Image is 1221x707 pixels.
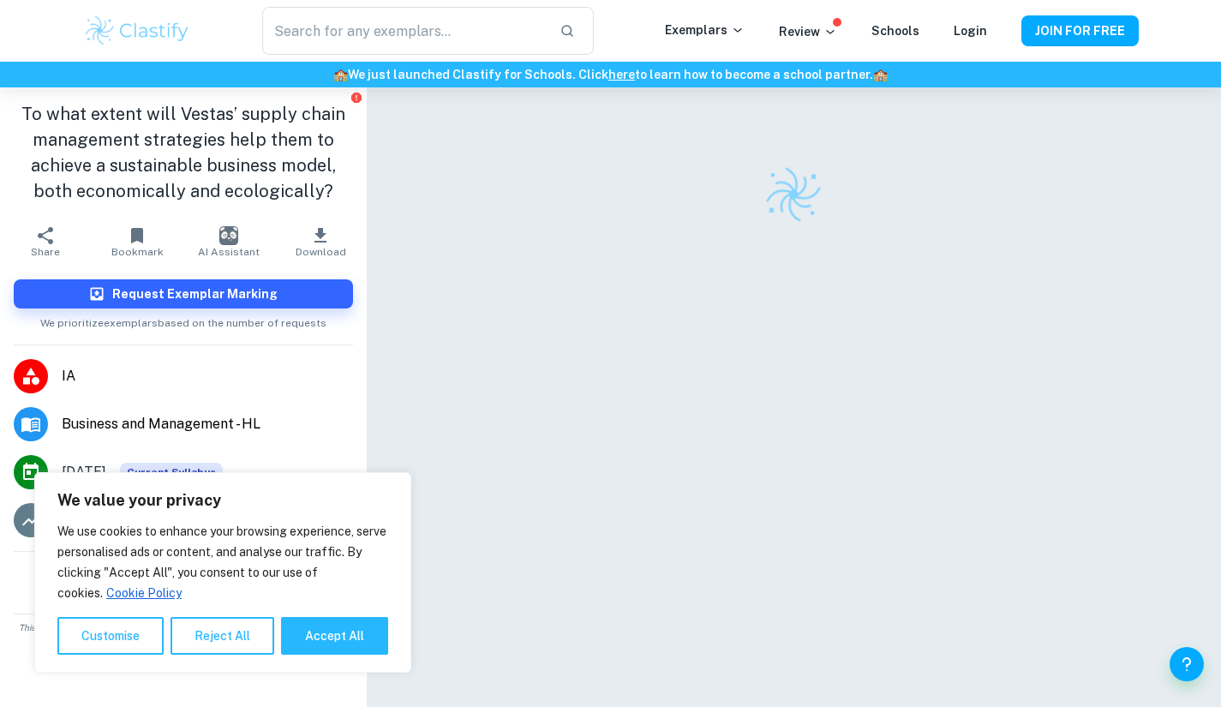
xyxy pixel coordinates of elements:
[171,617,274,655] button: Reject All
[62,414,353,434] span: Business and Management - HL
[350,91,363,104] button: Report issue
[296,246,346,258] span: Download
[31,246,60,258] span: Share
[120,463,223,482] span: Current Syllabus
[871,24,919,38] a: Schools
[57,490,388,511] p: We value your privacy
[57,521,388,603] p: We use cookies to enhance your browsing experience, serve personalised ads or content, and analys...
[120,463,223,482] div: This exemplar is based on the current syllabus. Feel free to refer to it for inspiration/ideas wh...
[112,285,278,303] h6: Request Exemplar Marking
[262,7,545,55] input: Search for any exemplars...
[954,24,987,38] a: Login
[608,68,635,81] a: here
[873,68,888,81] span: 🏫
[183,218,275,266] button: AI Assistant
[57,617,164,655] button: Customise
[40,309,326,331] span: We prioritize exemplars based on the number of requests
[62,366,353,386] span: IA
[198,246,260,258] span: AI Assistant
[275,218,367,266] button: Download
[281,617,388,655] button: Accept All
[111,246,164,258] span: Bookmark
[62,462,106,482] span: [DATE]
[83,14,192,48] img: Clastify logo
[763,164,824,225] img: Clastify logo
[219,226,238,245] img: AI Assistant
[14,101,353,204] h1: To what extent will Vestas’ supply chain management strategies help them to achieve a sustainable...
[3,65,1218,84] h6: We just launched Clastify for Schools. Click to learn how to become a school partner.
[1021,15,1139,46] button: JOIN FOR FREE
[7,621,360,647] span: This is an example of past student work. Do not copy or submit as your own. Use to understand the...
[779,22,837,41] p: Review
[333,68,348,81] span: 🏫
[1170,647,1204,681] button: Help and Feedback
[665,21,745,39] p: Exemplars
[92,218,183,266] button: Bookmark
[34,472,411,673] div: We value your privacy
[14,279,353,309] button: Request Exemplar Marking
[105,585,183,601] a: Cookie Policy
